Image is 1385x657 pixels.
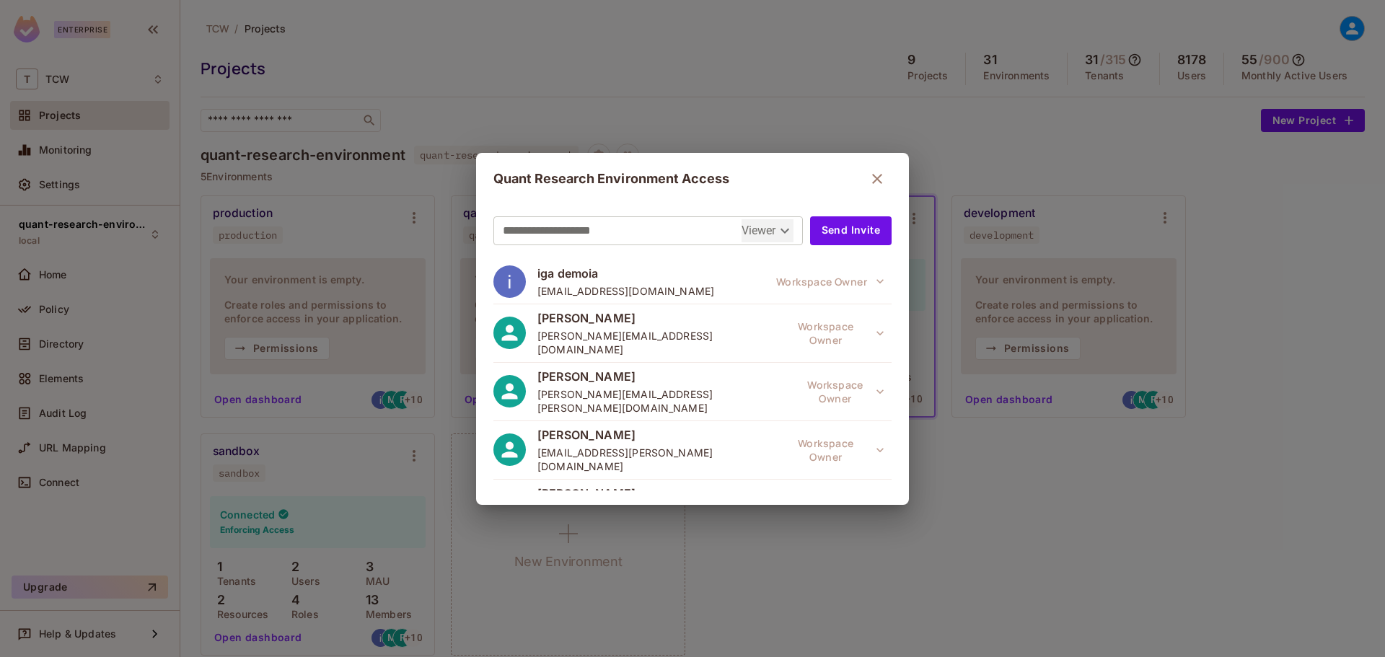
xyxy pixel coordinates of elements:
span: iga demoia [537,265,714,281]
span: This role was granted at the workspace level [778,319,892,348]
img: ACg8ocJxLC037VSasL8pap4ux83PxXMt7lfc1Q6Tw2s0KJaS=s96-c [493,265,526,298]
span: This role was granted at the workspace level [796,377,892,406]
div: Quant Research Environment Access [493,164,892,193]
span: [PERSON_NAME] [537,485,796,501]
span: [EMAIL_ADDRESS][PERSON_NAME][DOMAIN_NAME] [537,446,778,473]
button: Workspace Owner [778,436,892,464]
span: This role was granted at the workspace level [778,436,892,464]
button: Workspace Owner [769,267,892,296]
button: Workspace Owner [778,319,892,348]
span: [PERSON_NAME][EMAIL_ADDRESS][DOMAIN_NAME] [537,329,778,356]
span: [PERSON_NAME] [537,427,778,443]
span: [PERSON_NAME] [537,369,796,384]
span: This role was granted at the workspace level [769,267,892,296]
span: [PERSON_NAME][EMAIL_ADDRESS][PERSON_NAME][DOMAIN_NAME] [537,387,796,415]
span: [PERSON_NAME] [537,310,778,326]
button: Send Invite [810,216,892,245]
div: Viewer [742,219,793,242]
span: [EMAIL_ADDRESS][DOMAIN_NAME] [537,284,714,298]
button: Workspace Owner [796,377,892,406]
